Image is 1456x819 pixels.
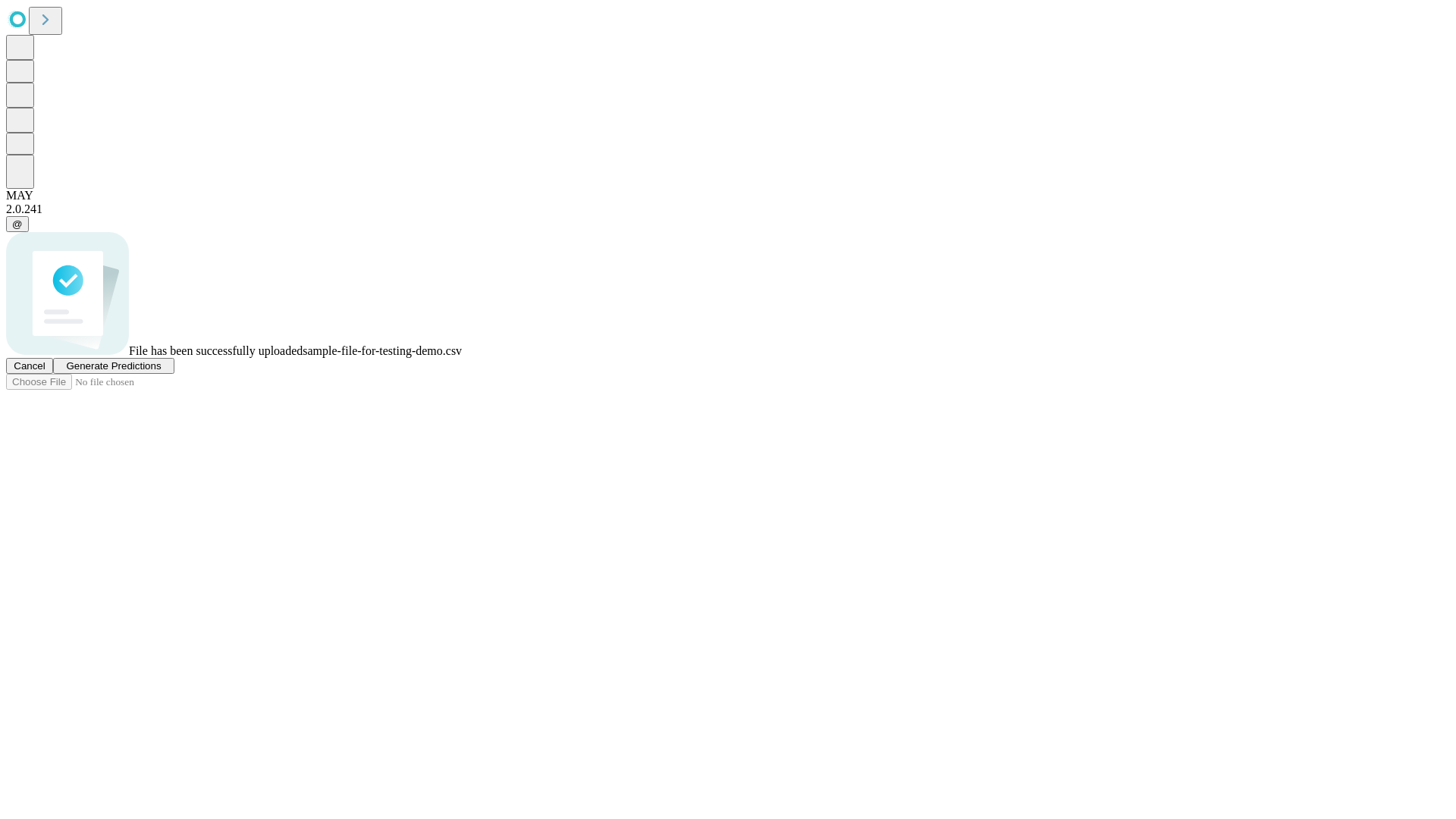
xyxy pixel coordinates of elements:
button: @ [6,216,29,232]
span: sample-file-for-testing-demo.csv [303,344,462,357]
button: Cancel [6,358,53,374]
div: MAY [6,189,1450,202]
span: @ [12,218,23,230]
div: 2.0.241 [6,202,1450,216]
span: Cancel [14,360,45,372]
span: Generate Predictions [66,360,161,372]
button: Generate Predictions [53,358,174,374]
span: File has been successfully uploaded [129,344,303,357]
